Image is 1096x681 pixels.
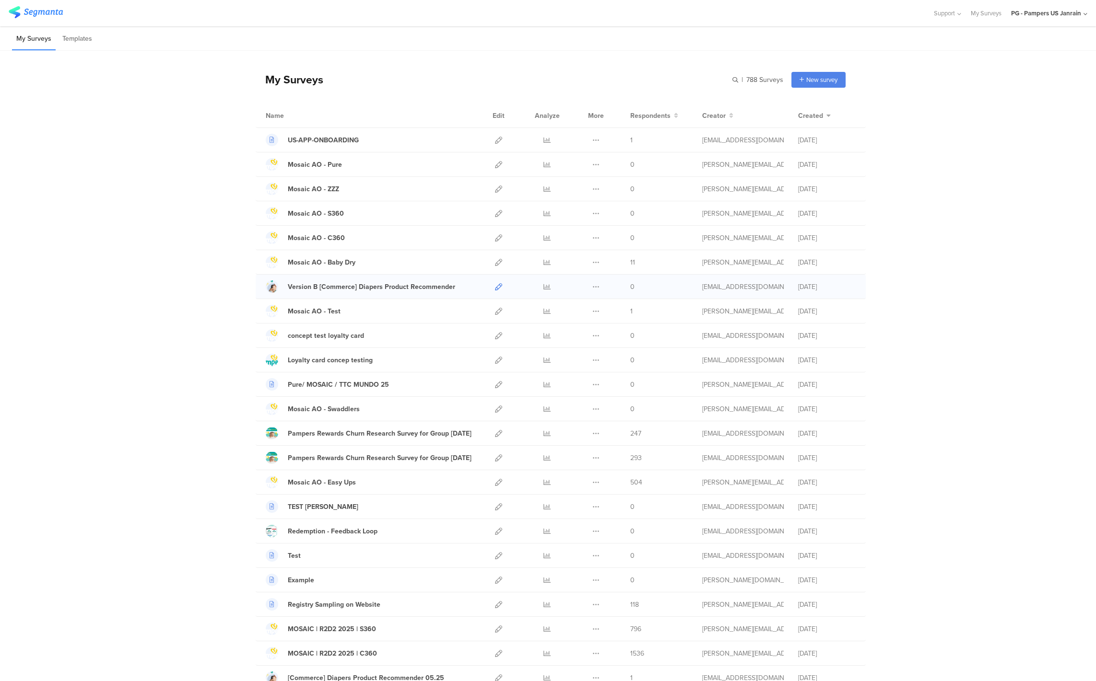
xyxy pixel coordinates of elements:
[798,135,856,145] div: [DATE]
[630,111,671,121] span: Respondents
[630,160,635,170] span: 0
[288,135,359,145] div: US-APP-ONBOARDING
[288,355,373,365] div: Loyalty card concep testing
[288,404,360,414] div: Mosaic AO - Swaddlers
[702,208,784,219] div: simanski.c@pg.com
[630,184,635,194] span: 0
[630,355,635,365] span: 0
[630,111,678,121] button: Respondents
[702,111,733,121] button: Creator
[798,453,856,463] div: [DATE]
[702,624,784,634] div: simanski.c@pg.com
[798,306,856,316] div: [DATE]
[702,380,784,390] div: simanski.c@pg.com
[288,184,339,194] div: Mosaic AO - ZZZ
[266,378,389,391] a: Pure/ MOSAIC / TTC MUNDO 25
[12,28,56,50] li: My Surveys
[798,257,856,267] div: [DATE]
[630,502,635,512] span: 0
[630,135,633,145] span: 1
[702,111,726,121] span: Creator
[702,453,784,463] div: fjaili.r@pg.com
[798,111,823,121] span: Created
[702,135,784,145] div: trehorel.p@pg.com
[288,233,345,243] div: Mosaic AO - C360
[266,111,323,121] div: Name
[798,208,856,219] div: [DATE]
[266,280,455,293] a: Version B [Commerce] Diapers Product Recommender
[266,427,471,439] a: Pampers Rewards Churn Research Survey for Group [DATE]
[256,71,323,88] div: My Surveys
[702,257,784,267] div: simanski.c@pg.com
[806,75,837,84] span: New survey
[288,208,344,219] div: Mosaic AO - S360
[266,451,471,464] a: Pampers Rewards Churn Research Survey for Group [DATE]
[288,502,358,512] div: TEST Jasmin
[702,551,784,561] div: zanolla.l@pg.com
[288,331,364,341] div: concept test loyalty card
[702,575,784,585] div: csordas.lc@pg.com
[266,256,355,268] a: Mosaic AO - Baby Dry
[266,403,360,415] a: Mosaic AO - Swaddlers
[288,380,389,390] div: Pure/ MOSAIC / TTC MUNDO 25
[798,526,856,536] div: [DATE]
[702,233,784,243] div: simanski.c@pg.com
[934,9,955,18] span: Support
[740,75,744,85] span: |
[702,282,784,292] div: hougui.yh.1@pg.com
[630,477,642,487] span: 504
[266,623,376,635] a: MOSAIC | R2D2 2025 | S360
[630,282,635,292] span: 0
[266,158,342,171] a: Mosaic AO - Pure
[798,575,856,585] div: [DATE]
[266,647,377,659] a: MOSAIC | R2D2 2025 | C360
[288,624,376,634] div: MOSAIC | R2D2 2025 | S360
[266,207,344,219] a: Mosaic AO - S360
[630,600,639,610] span: 118
[630,526,635,536] span: 0
[702,526,784,536] div: zanolla.l@pg.com
[798,331,856,341] div: [DATE]
[288,428,471,439] div: Pampers Rewards Churn Research Survey for Group 2 July 2025
[630,306,633,316] span: 1
[266,574,314,586] a: Example
[1011,9,1081,18] div: PG - Pampers US Janrain
[630,624,641,634] span: 796
[630,331,635,341] span: 0
[702,600,784,610] div: simanski.c@pg.com
[288,477,356,487] div: Mosaic AO - Easy Ups
[798,551,856,561] div: [DATE]
[488,104,509,127] div: Edit
[702,160,784,170] div: simanski.c@pg.com
[798,380,856,390] div: [DATE]
[702,355,784,365] div: cardosoteixeiral.c@pg.com
[266,305,341,317] a: Mosaic AO - Test
[533,104,562,127] div: Analyze
[702,502,784,512] div: martens.j.1@pg.com
[288,526,377,536] div: Redemption - Feedback Loop
[630,257,635,267] span: 11
[266,354,373,366] a: Loyalty card concep testing
[630,233,635,243] span: 0
[288,575,314,585] div: Example
[266,476,356,488] a: Mosaic AO - Easy Ups
[288,160,342,170] div: Mosaic AO - Pure
[630,380,635,390] span: 0
[798,624,856,634] div: [DATE]
[798,282,856,292] div: [DATE]
[266,549,301,562] a: Test
[798,184,856,194] div: [DATE]
[586,104,606,127] div: More
[288,600,380,610] div: Registry Sampling on Website
[266,183,339,195] a: Mosaic AO - ZZZ
[630,648,644,658] span: 1536
[288,306,341,316] div: Mosaic AO - Test
[798,428,856,439] div: [DATE]
[702,404,784,414] div: simanski.c@pg.com
[630,551,635,561] span: 0
[702,648,784,658] div: simanski.c@pg.com
[266,329,364,342] a: concept test loyalty card
[266,598,380,611] a: Registry Sampling on Website
[702,306,784,316] div: simanski.c@pg.com
[9,6,63,18] img: segmanta logo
